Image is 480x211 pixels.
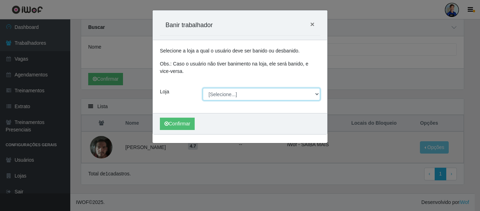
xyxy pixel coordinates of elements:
[160,47,320,55] p: Selecione a loja a qual o usuário deve ser banido ou desbanido.
[310,20,314,28] span: ×
[160,60,320,75] p: Obs.: Caso o usuário não tiver banimento na loja, ele será banido, e vice-versa.
[160,88,169,95] label: Loja
[305,15,320,33] button: Close
[160,118,195,130] button: Confirmar
[166,20,213,30] h5: Banir trabalhador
